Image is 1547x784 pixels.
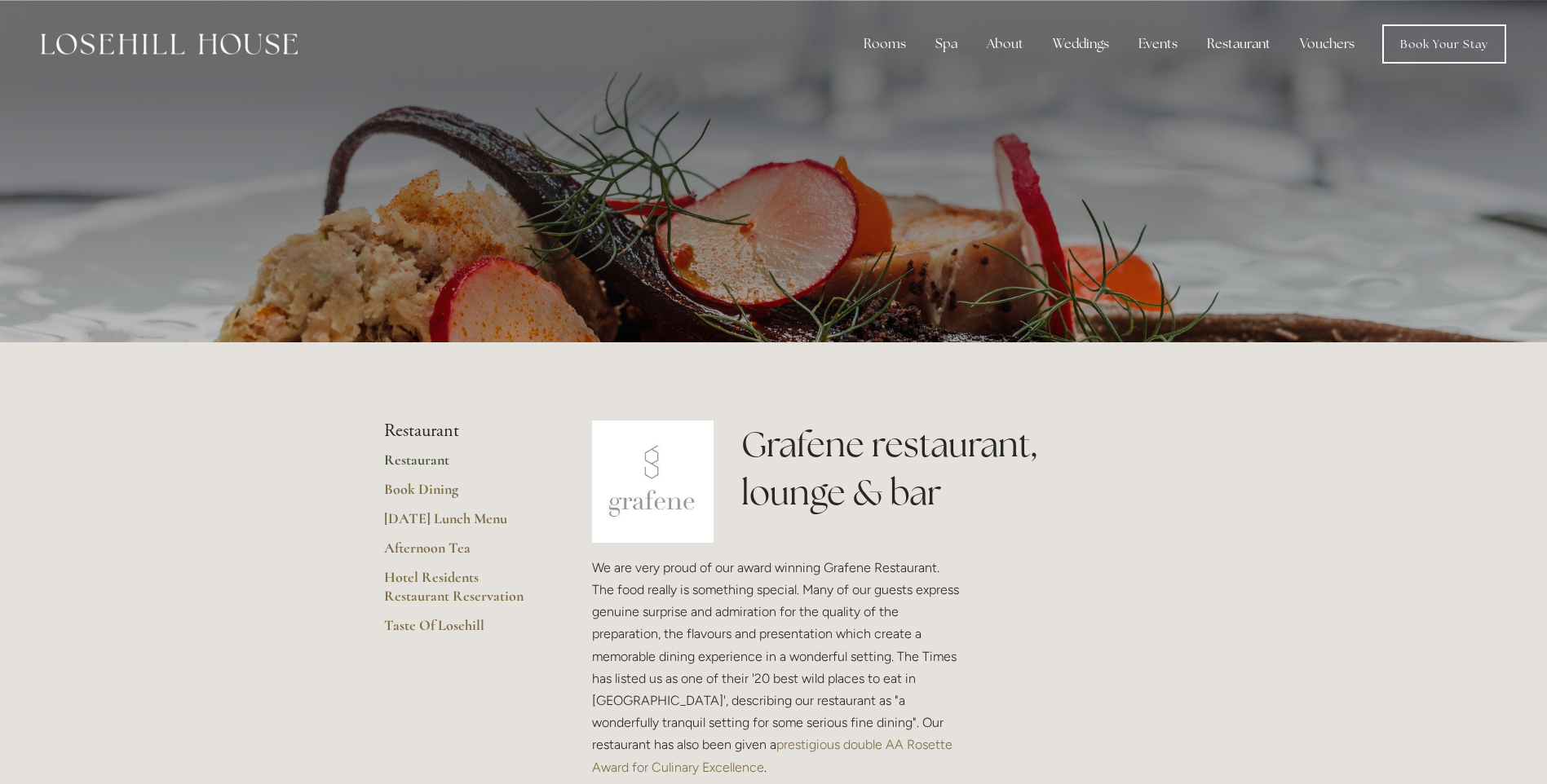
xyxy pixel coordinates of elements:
[592,557,964,778] p: We are very proud of our award winning Grafene Restaurant. The food really is something special. ...
[1125,28,1191,60] div: Events
[1287,28,1368,60] a: Vouchers
[1382,24,1506,64] a: Book Your Stay
[384,539,540,568] a: Afternoon Tea
[592,421,714,543] img: grafene.jpg
[384,616,540,645] a: Taste Of Losehill
[384,421,540,442] li: Restaurant
[384,509,540,539] a: [DATE] Lunch Menu
[384,568,540,616] a: Hotel Residents Restaurant Reservation
[592,737,956,774] a: prestigious double AA Rosette Award for Culinary Excellence
[1040,28,1122,60] div: Weddings
[851,28,919,60] div: Rooms
[384,480,540,509] a: Book Dining
[41,33,298,55] img: Losehill House
[974,28,1036,60] div: About
[1194,28,1284,60] div: Restaurant
[384,451,540,480] a: Restaurant
[741,421,1163,517] h1: Grafene restaurant, lounge & bar
[922,28,970,60] div: Spa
